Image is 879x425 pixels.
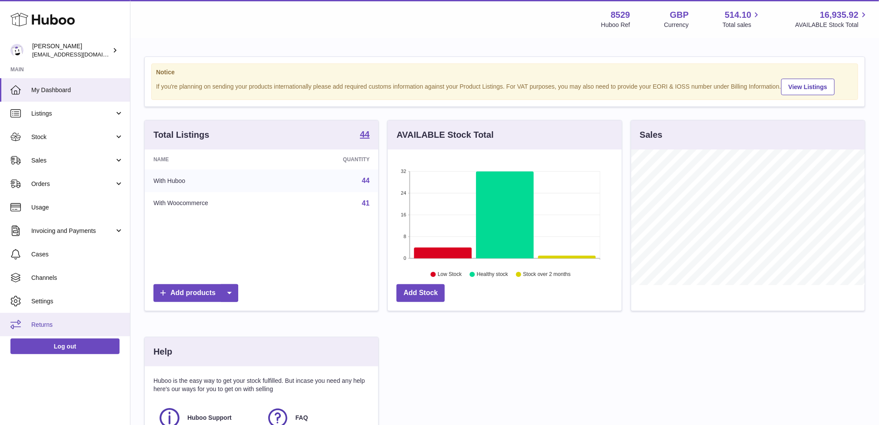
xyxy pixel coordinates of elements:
td: With Huboo [145,169,290,192]
span: 514.10 [725,9,751,21]
span: Listings [31,110,114,118]
span: My Dashboard [31,86,123,94]
a: Add products [153,284,238,302]
a: 16,935.92 AVAILABLE Stock Total [795,9,869,29]
span: Settings [31,297,123,305]
h3: Total Listings [153,129,210,141]
h3: AVAILABLE Stock Total [396,129,493,141]
span: FAQ [296,414,308,422]
div: Currency [664,21,689,29]
p: Huboo is the easy way to get your stock fulfilled. But incase you need any help here's our ways f... [153,377,370,393]
span: [EMAIL_ADDRESS][DOMAIN_NAME] [32,51,128,58]
a: 41 [362,199,370,207]
span: Huboo Support [187,414,232,422]
text: Healthy stock [477,272,509,278]
div: Huboo Ref [601,21,630,29]
text: 8 [404,234,406,239]
span: Invoicing and Payments [31,227,114,235]
text: 24 [401,190,406,196]
div: If you're planning on sending your products internationally please add required customs informati... [156,77,853,95]
a: Log out [10,339,120,354]
strong: 8529 [611,9,630,21]
span: 16,935.92 [820,9,859,21]
span: Sales [31,156,114,165]
strong: 44 [360,130,370,139]
a: 44 [360,130,370,140]
text: 16 [401,212,406,217]
span: Channels [31,274,123,282]
span: AVAILABLE Stock Total [795,21,869,29]
span: Orders [31,180,114,188]
a: 514.10 Total sales [723,9,761,29]
img: admin@redgrass.ch [10,44,23,57]
th: Quantity [290,149,378,169]
text: Low Stock [438,272,462,278]
td: With Woocommerce [145,192,290,215]
h3: Help [153,346,172,358]
h3: Sales [640,129,663,141]
a: 44 [362,177,370,184]
div: [PERSON_NAME] [32,42,110,59]
span: Total sales [723,21,761,29]
text: Stock over 2 months [523,272,571,278]
a: View Listings [781,79,835,95]
strong: Notice [156,68,853,76]
text: 32 [401,169,406,174]
a: Add Stock [396,284,445,302]
strong: GBP [670,9,689,21]
text: 0 [404,256,406,261]
span: Cases [31,250,123,259]
span: Returns [31,321,123,329]
span: Stock [31,133,114,141]
th: Name [145,149,290,169]
span: Usage [31,203,123,212]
